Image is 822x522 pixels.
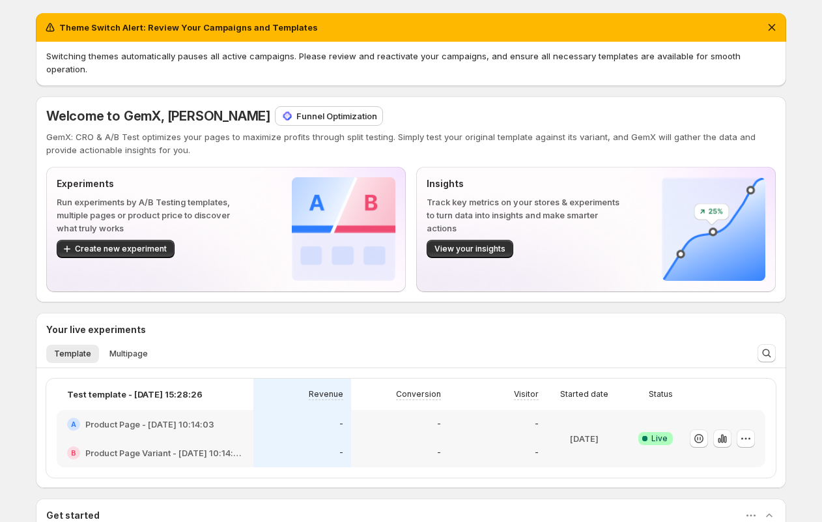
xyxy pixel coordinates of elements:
[437,448,441,458] p: -
[46,108,270,124] span: Welcome to GemX, [PERSON_NAME]
[763,18,781,36] button: Dismiss notification
[339,448,343,458] p: -
[109,349,148,359] span: Multipage
[54,349,91,359] span: Template
[75,244,167,254] span: Create new experiment
[396,389,441,399] p: Conversion
[434,244,505,254] span: View your insights
[59,21,318,34] h2: Theme Switch Alert: Review Your Campaigns and Templates
[514,389,539,399] p: Visitor
[46,323,146,336] h3: Your live experiments
[758,344,776,362] button: Search and filter results
[427,196,620,235] p: Track key metrics on your stores & experiments to turn data into insights and make smarter actions
[292,177,395,281] img: Experiments
[427,177,620,190] p: Insights
[560,389,608,399] p: Started date
[46,51,741,74] span: Switching themes automatically pauses all active campaigns. Please review and reactivate your cam...
[281,109,294,123] img: Funnel Optimization
[296,109,377,123] p: Funnel Optimization
[71,420,76,428] h2: A
[437,419,441,429] p: -
[57,196,250,235] p: Run experiments by A/B Testing templates, multiple pages or product price to discover what truly ...
[662,177,765,281] img: Insights
[649,389,673,399] p: Status
[46,130,776,156] p: GemX: CRO & A/B Test optimizes your pages to maximize profits through split testing. Simply test ...
[85,418,214,431] h2: Product Page - [DATE] 10:14:03
[339,419,343,429] p: -
[427,240,513,258] button: View your insights
[85,446,243,459] h2: Product Page Variant - [DATE] 10:14:03
[570,432,599,445] p: [DATE]
[57,177,250,190] p: Experiments
[651,433,668,444] span: Live
[46,509,100,522] h3: Get started
[535,448,539,458] p: -
[57,240,175,258] button: Create new experiment
[71,449,76,457] h2: B
[309,389,343,399] p: Revenue
[535,419,539,429] p: -
[67,388,203,401] p: Test template - [DATE] 15:28:26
